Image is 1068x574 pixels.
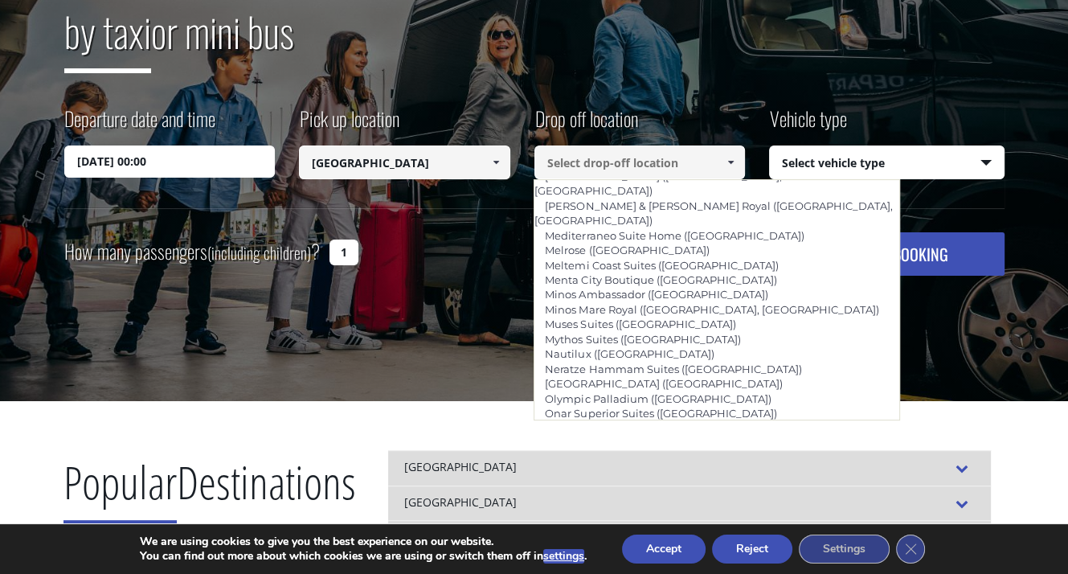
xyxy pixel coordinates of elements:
a: Minos Ambassador ([GEOGRAPHIC_DATA]) [534,283,778,305]
span: Select vehicle type [770,146,1004,180]
p: You can find out more about which cookies we are using or switch them off in . [140,549,587,564]
a: Nautilux ([GEOGRAPHIC_DATA]) [534,342,724,365]
h2: Destinations [63,450,356,537]
a: [GEOGRAPHIC_DATA] ([GEOGRAPHIC_DATA], [GEOGRAPHIC_DATA]) [534,165,781,202]
label: Pick up location [299,105,399,146]
span: by taxi [64,1,151,73]
a: Meltemi Coast Suites ([GEOGRAPHIC_DATA]) [534,254,788,277]
a: [PERSON_NAME] & [PERSON_NAME] Royal ([GEOGRAPHIC_DATA], [GEOGRAPHIC_DATA]) [534,195,892,232]
label: Drop off location [534,105,638,146]
a: Show All Items [718,146,744,179]
a: Minos Mare Royal ([GEOGRAPHIC_DATA], [GEOGRAPHIC_DATA]) [534,298,889,321]
input: Select drop-off location [534,146,746,179]
a: Neratze Hammam Suites ([GEOGRAPHIC_DATA]) [534,358,812,380]
a: Menta City Boutique ([GEOGRAPHIC_DATA]) [534,269,787,291]
button: Close GDPR Cookie Banner [896,535,925,564]
div: [GEOGRAPHIC_DATA] [388,450,991,486]
label: Vehicle type [769,105,847,146]
a: Melrose ([GEOGRAPHIC_DATA]) [534,239,719,261]
a: Olympic Palladium ([GEOGRAPHIC_DATA]) [534,387,781,410]
a: [GEOGRAPHIC_DATA] ([GEOGRAPHIC_DATA]) [534,372,792,395]
input: Select pickup location [299,146,510,179]
span: Popular [63,451,177,525]
button: Accept [622,535,706,564]
div: [GEOGRAPHIC_DATA] ([GEOGRAPHIC_DATA], [GEOGRAPHIC_DATA]) [388,520,991,556]
small: (including children) [207,240,311,264]
a: Show All Items [482,146,509,179]
label: How many passengers ? [64,232,320,272]
button: Settings [799,535,890,564]
div: [GEOGRAPHIC_DATA] [388,486,991,521]
a: Mythos Suites ([GEOGRAPHIC_DATA]) [534,328,751,351]
a: Onar Superior Suites ([GEOGRAPHIC_DATA]) [534,402,787,424]
a: Mediterraneo Suite Home ([GEOGRAPHIC_DATA]) [534,224,814,247]
label: Departure date and time [64,105,215,146]
button: Reject [712,535,792,564]
button: settings [543,549,584,564]
a: Muses Suites ([GEOGRAPHIC_DATA]) [534,313,746,335]
p: We are using cookies to give you the best experience on our website. [140,535,587,549]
